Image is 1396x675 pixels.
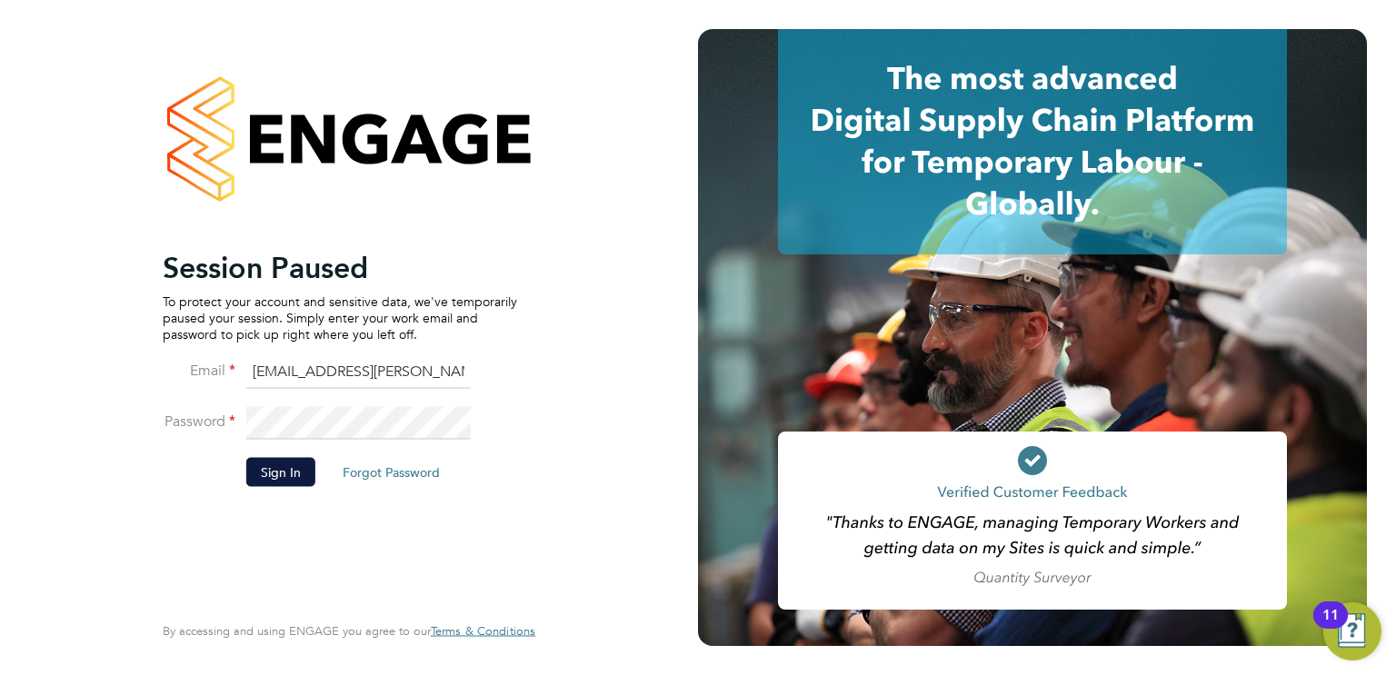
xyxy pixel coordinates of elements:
span: By accessing and using ENGAGE you agree to our [163,623,535,639]
button: Sign In [246,457,315,486]
label: Email [163,361,235,380]
input: Enter your work email... [246,356,471,389]
div: 11 [1322,615,1339,639]
p: To protect your account and sensitive data, we've temporarily paused your session. Simply enter y... [163,293,517,342]
h2: Session Paused [163,249,517,285]
span: Terms & Conditions [431,623,535,639]
a: Terms & Conditions [431,624,535,639]
button: Forgot Password [328,457,454,486]
button: Open Resource Center, 11 new notifications [1323,602,1381,660]
label: Password [163,412,235,431]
